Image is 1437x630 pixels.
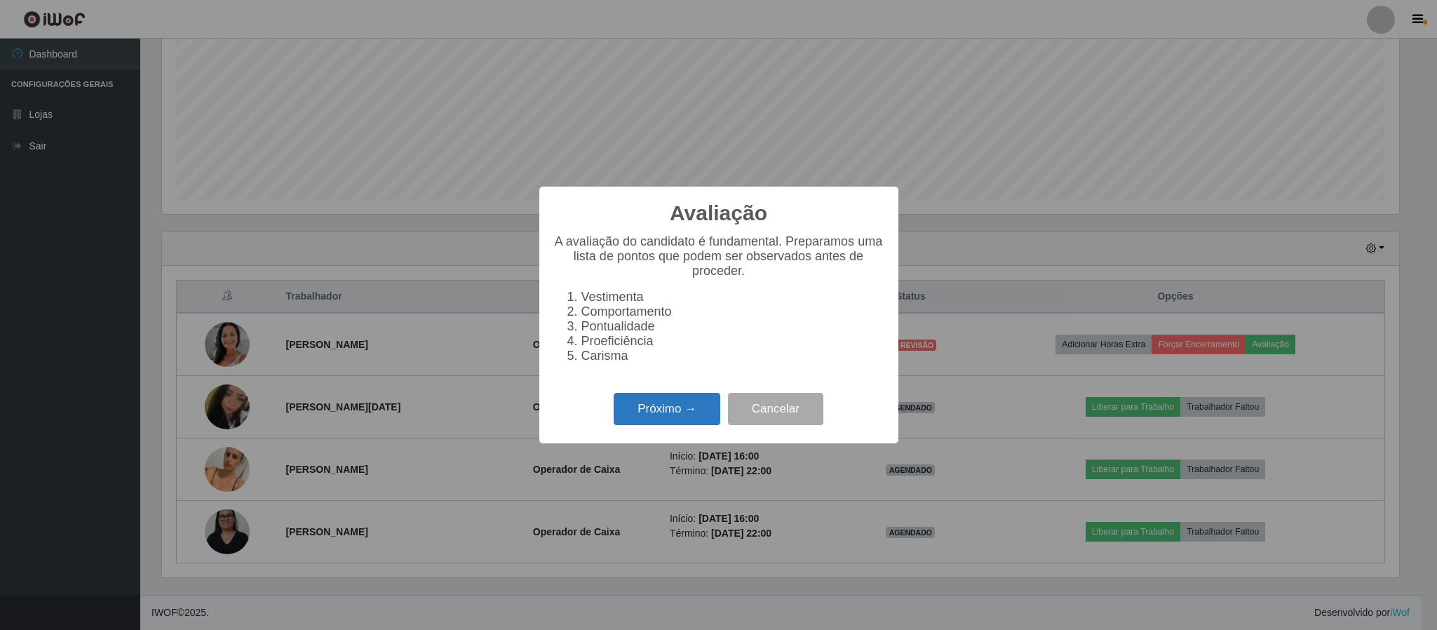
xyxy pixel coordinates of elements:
[581,290,884,304] li: Vestimenta
[553,234,884,279] p: A avaliação do candidato é fundamental. Preparamos uma lista de pontos que podem ser observados a...
[581,304,884,319] li: Comportamento
[728,393,823,426] button: Cancelar
[581,319,884,334] li: Pontualidade
[581,334,884,349] li: Proeficiência
[581,349,884,363] li: Carisma
[614,393,720,426] button: Próximo →
[670,201,767,226] h2: Avaliação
